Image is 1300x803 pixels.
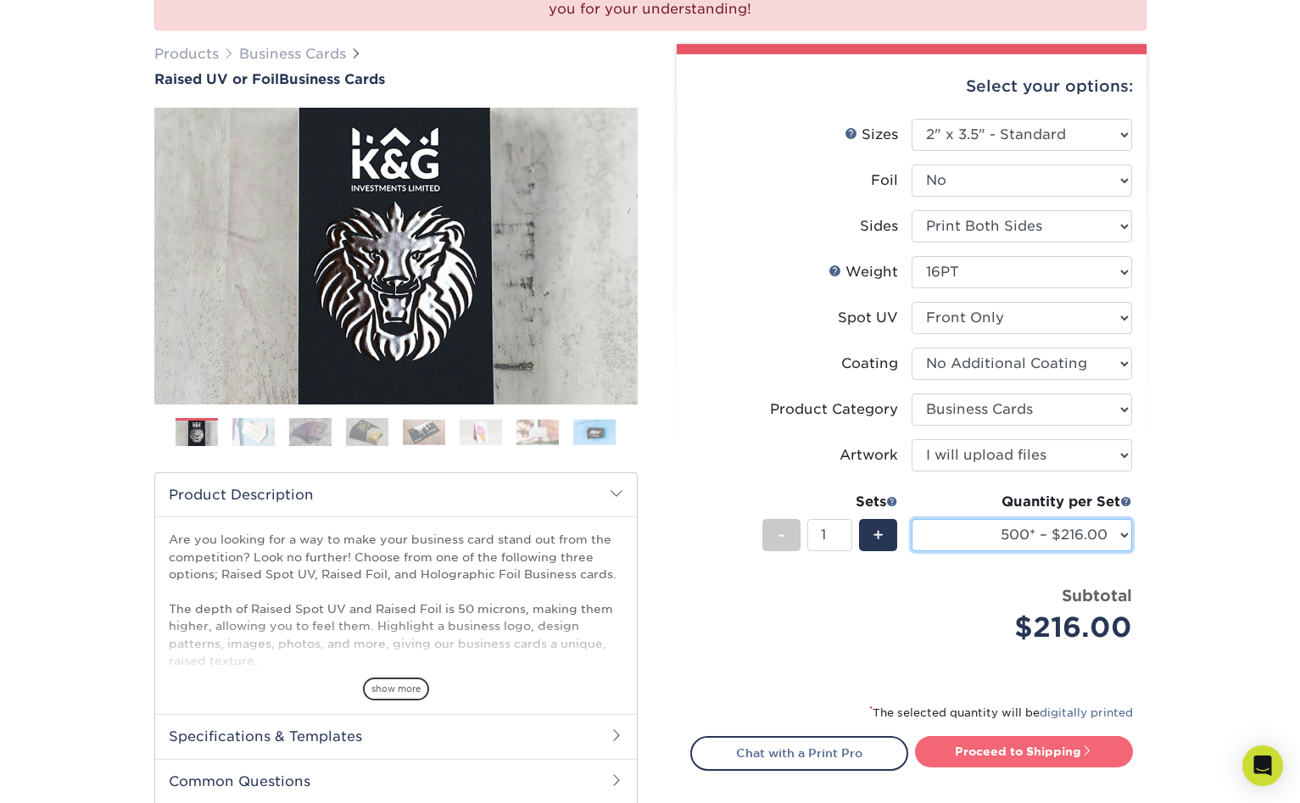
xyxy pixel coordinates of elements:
img: Business Cards 04 [346,417,388,447]
div: Open Intercom Messenger [1242,745,1283,786]
div: Sets [762,492,898,512]
img: Business Cards 07 [516,419,559,445]
img: Business Cards 01 [176,412,218,454]
span: + [873,522,884,548]
a: Chat with a Print Pro [690,736,908,770]
div: Quantity per Set [912,492,1132,512]
div: Coating [841,354,898,374]
img: Business Cards 08 [573,419,616,445]
div: Product Category [770,399,898,420]
img: Business Cards 05 [403,419,445,445]
div: Foil [871,170,898,191]
a: Business Cards [239,46,346,62]
h2: Common Questions [155,759,637,803]
img: Raised UV or Foil 01 [154,14,638,498]
a: Products [154,46,219,62]
img: Business Cards 06 [460,419,502,445]
a: Raised UV or FoilBusiness Cards [154,71,638,87]
h1: Business Cards [154,71,638,87]
img: Business Cards 02 [232,417,275,447]
span: show more [363,678,429,700]
div: Sizes [845,125,898,145]
div: Sides [860,216,898,237]
div: Weight [829,262,898,282]
strong: Subtotal [1062,586,1132,605]
span: - [778,522,785,548]
a: digitally printed [1040,706,1133,719]
div: $216.00 [924,607,1132,648]
div: Spot UV [838,308,898,328]
a: Proceed to Shipping [915,736,1133,767]
small: The selected quantity will be [869,706,1133,719]
iframe: Google Customer Reviews [4,751,144,797]
h2: Specifications & Templates [155,714,637,758]
img: Business Cards 03 [289,417,332,447]
div: Artwork [840,445,898,466]
span: Raised UV or Foil [154,71,279,87]
h2: Product Description [155,473,637,516]
div: Select your options: [690,54,1133,119]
